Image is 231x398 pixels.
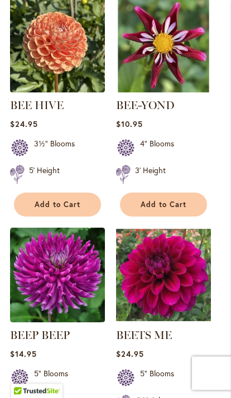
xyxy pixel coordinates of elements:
div: 4" Blooms [140,139,174,161]
div: 3' Height [135,165,166,187]
span: $14.95 [10,349,37,360]
iframe: Launch Accessibility Center [8,358,40,390]
span: $24.95 [10,119,38,130]
div: 5" Blooms [34,368,68,391]
a: BEETS ME [116,329,172,342]
a: BEE HIVE [10,99,64,112]
img: BEETS ME [116,228,211,323]
span: $24.95 [116,349,144,360]
a: BEE-YOND [116,99,175,112]
a: BEEP BEEP [10,315,105,325]
div: 5" Blooms [140,368,174,391]
button: Add to Cart [120,193,207,217]
button: Add to Cart [14,193,101,217]
img: BEEP BEEP [10,228,105,323]
a: BEE-YOND [116,85,211,95]
a: BEE HIVE [10,85,105,95]
span: $10.95 [116,119,143,130]
div: 5' Height [29,165,60,187]
span: Add to Cart [35,200,80,210]
a: BEEP BEEP [10,329,70,342]
div: 3½" Blooms [34,139,75,161]
span: Add to Cart [141,200,186,210]
a: BEETS ME [116,315,211,325]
